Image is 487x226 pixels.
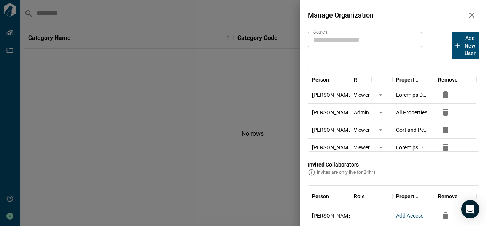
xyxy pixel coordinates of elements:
div: Property Access [392,69,434,90]
span: Viewer [354,126,370,134]
span: Cortland Peachtree Battle, [GEOGRAPHIC_DATA], [GEOGRAPHIC_DATA][PERSON_NAME], The Gardens of [GEO... [396,126,429,134]
span: Viewer [354,91,370,99]
span: [PERSON_NAME] [312,91,353,99]
span: [PERSON_NAME] [312,126,353,134]
div: Person [308,69,350,90]
span: Viewer [354,144,370,151]
div: Property Access [392,186,434,207]
div: Property Access [396,186,420,207]
span: [PERSON_NAME] [312,212,353,220]
div: Person [312,186,329,207]
span: Add new user [465,34,476,57]
span: Add Access [396,213,423,219]
button: Sort [357,74,368,85]
div: Role [350,186,392,207]
button: Sort [365,191,376,202]
div: Person [312,69,329,90]
button: more [375,89,387,101]
button: Sort [420,74,430,85]
span: Admin [354,109,369,116]
div: Person [308,186,350,207]
span: Manage Organization [308,11,464,19]
button: Sort [329,191,340,202]
button: more [375,107,387,118]
div: Role [350,69,371,90]
span: Loremips Dolo Sitamet, Consec Adipi, Elitseddo ei Tempori, Utlabore et dol Magn, Aliquaen Adminim... [396,144,429,151]
span: [PERSON_NAME] [312,109,353,116]
div: Remove [434,69,476,90]
div: Remove [434,186,476,207]
label: Search [313,29,327,35]
button: Add new user [452,32,479,59]
div: Remove [438,69,458,90]
button: more [375,124,387,136]
span: [PERSON_NAME] [312,144,353,151]
button: Sort [329,74,340,85]
span: Invited Collaborators [308,161,479,168]
div: Open Intercom Messenger [461,200,479,218]
div: Property Access [396,69,420,90]
button: more [375,142,387,153]
button: Sort [458,74,468,85]
div: Role [354,186,365,207]
button: Add Access [396,212,423,220]
span: Invites are only live for 24hrs [317,169,376,175]
button: Sort [420,191,430,202]
button: Sort [458,191,468,202]
span: Loremips Dolorsi Ametc - ADI: Elitsedd Eiusm, Temporin ut Labor Etdolo, 0103 Magnaali, 0570 en Ad... [396,91,429,99]
div: Role [354,69,356,90]
div: Remove [438,186,458,207]
span: All Properties [396,109,427,116]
